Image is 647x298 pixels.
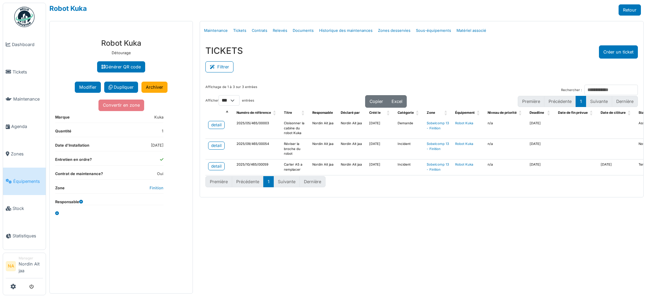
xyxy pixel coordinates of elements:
[55,185,65,194] dt: Zone
[530,111,544,114] span: Deadline
[369,111,381,114] span: Créé le
[150,186,163,190] a: Finition
[310,139,338,159] td: Nordin Ait jaa
[49,4,87,13] a: Robot Kuka
[366,139,395,159] td: [DATE]
[157,171,163,177] dd: Oui
[527,118,555,139] td: [DATE]
[270,23,290,39] a: Relevés
[263,176,274,187] button: 1
[310,159,338,175] td: Nordin Ait jaa
[558,111,588,114] span: Date de fin prévue
[11,151,43,157] span: Zones
[598,159,636,175] td: [DATE]
[338,118,366,139] td: Nordin Ait jaa
[205,45,243,56] h3: TICKETS
[211,143,222,149] div: detail
[576,96,586,107] button: 1
[208,142,225,150] a: detail
[273,108,277,118] span: Numéro de référence: Activate to sort
[395,118,424,139] td: Demande
[162,128,163,134] dd: 1
[281,159,310,175] td: Carter A5 a remplacer
[55,50,187,56] p: Détourage
[205,176,326,187] nav: pagination
[387,108,391,118] span: Créé le: Activate to sort
[234,139,281,159] td: 2025/09/465/00054
[366,118,395,139] td: [DATE]
[370,99,383,104] span: Copier
[341,111,360,114] span: Déclaré par
[547,108,551,118] span: Deadline: Activate to sort
[55,199,83,205] dt: Responsable
[527,139,555,159] td: [DATE]
[3,86,46,113] a: Maintenance
[55,39,187,47] h3: Robot Kuka
[6,261,16,271] li: NA
[284,111,292,114] span: Titre
[151,143,163,148] dd: [DATE]
[338,159,366,175] td: Nordin Ait jaa
[455,142,473,146] a: Robot Kuka
[3,195,46,222] a: Stock
[281,118,310,139] td: Cloisonner la cabine du robot Kuka
[312,111,333,114] span: Responsable
[55,171,103,179] dt: Contrat de maintenance?
[208,162,225,170] a: detail
[455,111,475,114] span: Équipement
[13,233,43,239] span: Statistiques
[237,111,271,114] span: Numéro de référence
[387,95,407,108] button: Excel
[75,82,101,93] button: Modifier
[455,121,473,125] a: Robot Kuka
[413,23,454,39] a: Sous-équipements
[234,118,281,139] td: 2025/05/465/00003
[365,95,387,108] button: Copier
[427,111,435,114] span: Zone
[55,157,92,165] dt: Entretien en ordre?
[3,168,46,195] a: Équipements
[13,178,43,185] span: Équipements
[477,108,481,118] span: Équipement: Activate to sort
[427,121,449,130] a: Sobelcomp 13 - Finition
[234,159,281,175] td: 2025/10/465/00059
[3,31,46,58] a: Dashboard
[3,113,46,140] a: Agenda
[485,159,527,175] td: n/a
[3,58,46,86] a: Tickets
[3,140,46,168] a: Zones
[11,123,43,130] span: Agenda
[485,139,527,159] td: n/a
[518,96,638,107] nav: pagination
[201,23,230,39] a: Maintenance
[590,108,594,118] span: Date de fin prévue: Activate to sort
[6,256,43,278] a: NA ManagerNordin Ait jaa
[104,82,138,93] a: Dupliquer
[395,159,424,175] td: Incident
[141,82,168,93] a: Archiver
[14,7,35,27] img: Badge_color-CXgf-gQk.svg
[290,23,316,39] a: Documents
[375,23,413,39] a: Zones desservies
[211,122,222,128] div: detail
[427,163,449,171] a: Sobelcomp 13 - Finition
[599,45,638,59] button: Créer un ticket
[205,95,254,106] label: Afficher entrées
[13,69,43,75] span: Tickets
[398,111,414,114] span: Catégorie
[366,159,395,175] td: [DATE]
[601,111,626,114] span: Date de clôture
[154,114,163,120] dd: Kuka
[395,139,424,159] td: Incident
[19,256,43,261] div: Manager
[208,121,225,129] a: detail
[55,128,71,137] dt: Quantité
[527,159,555,175] td: [DATE]
[619,4,641,16] a: Retour
[205,85,257,95] div: Affichage de 1 à 3 sur 3 entrées
[628,108,632,118] span: Date de clôture: Activate to sort
[338,139,366,159] td: Nordin Ait jaa
[55,143,89,151] dt: Date d'Installation
[281,139,310,159] td: Réviser la broche du robot
[211,163,222,169] div: detail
